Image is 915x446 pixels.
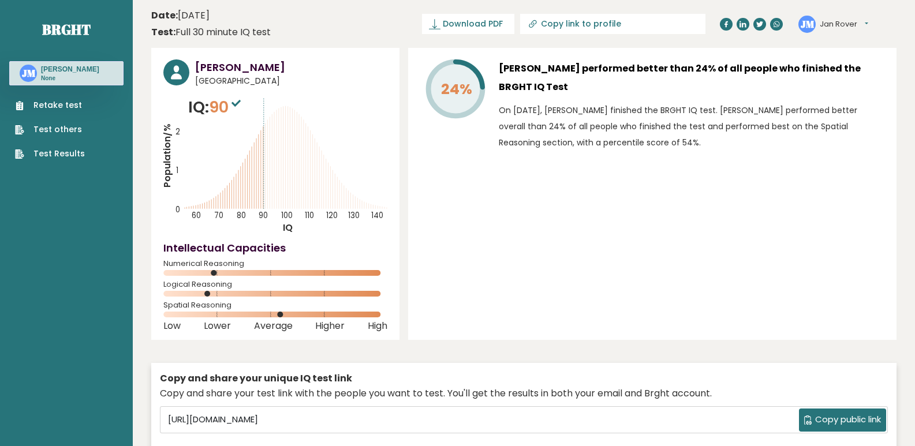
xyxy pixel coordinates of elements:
[15,99,85,111] a: Retake test
[259,210,268,221] tspan: 90
[151,9,210,23] time: [DATE]
[15,148,85,160] a: Test Results
[315,324,345,328] span: Higher
[499,102,884,151] p: On [DATE], [PERSON_NAME] finished the BRGHT IQ test. [PERSON_NAME] performed better overall than ...
[175,126,180,137] tspan: 2
[282,210,293,221] tspan: 100
[176,165,178,176] tspan: 1
[195,59,387,75] h3: [PERSON_NAME]
[175,204,180,215] tspan: 0
[237,210,246,221] tspan: 80
[163,282,387,287] span: Logical Reasoning
[209,96,244,118] span: 90
[441,79,472,99] tspan: 24%
[151,25,271,39] div: Full 30 minute IQ test
[443,18,503,30] span: Download PDF
[151,9,178,22] b: Date:
[163,303,387,308] span: Spatial Reasoning
[41,65,99,74] h3: [PERSON_NAME]
[349,210,360,221] tspan: 130
[160,372,888,385] div: Copy and share your unique IQ test link
[163,261,387,266] span: Numerical Reasoning
[160,387,888,400] div: Copy and share your test link with the people you want to test. You'll get the results in both yo...
[815,413,881,426] span: Copy public link
[192,210,201,221] tspan: 60
[15,123,85,136] a: Test others
[151,25,175,39] b: Test:
[41,74,99,83] p: None
[214,210,223,221] tspan: 70
[801,17,815,30] text: JM
[799,408,886,432] button: Copy public link
[499,59,884,96] h3: [PERSON_NAME] performed better than 24% of all people who finished the BRGHT IQ Test
[160,123,174,188] tspan: Population/%
[22,66,36,80] text: JM
[195,75,387,87] span: [GEOGRAPHIC_DATA]
[188,96,244,119] p: IQ:
[254,324,293,328] span: Average
[204,324,231,328] span: Lower
[422,14,514,34] a: Download PDF
[305,210,314,221] tspan: 110
[368,324,387,328] span: High
[371,210,383,221] tspan: 140
[163,240,387,256] h4: Intellectual Capacities
[820,18,868,30] button: Jan Rover
[42,20,91,39] a: Brght
[283,221,293,234] tspan: IQ
[327,210,338,221] tspan: 120
[163,324,181,328] span: Low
